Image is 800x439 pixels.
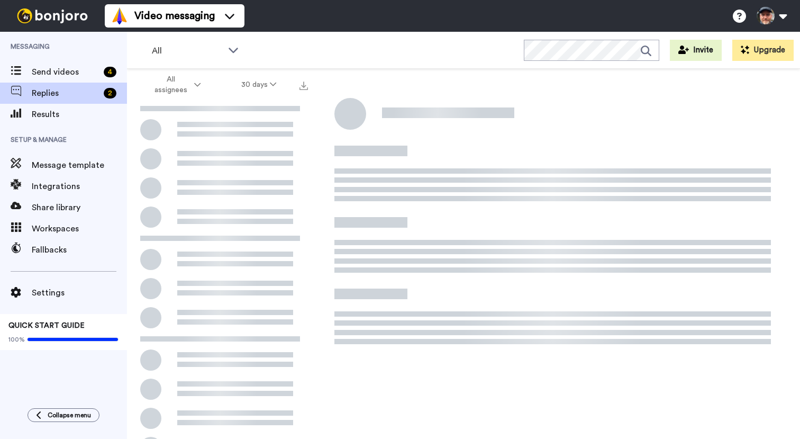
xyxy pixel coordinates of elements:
span: Video messaging [134,8,215,23]
span: Fallbacks [32,244,127,256]
div: 2 [104,88,116,98]
span: All assignees [149,74,192,95]
span: Workspaces [32,222,127,235]
span: QUICK START GUIDE [8,322,85,329]
span: Settings [32,286,127,299]
button: Upgrade [732,40,794,61]
button: Collapse menu [28,408,99,422]
div: 4 [104,67,116,77]
button: 30 days [221,75,297,94]
span: Message template [32,159,127,172]
span: Integrations [32,180,127,193]
button: All assignees [129,70,221,100]
img: bj-logo-header-white.svg [13,8,92,23]
button: Invite [670,40,722,61]
span: Replies [32,87,99,100]
span: Send videos [32,66,99,78]
span: All [152,44,223,57]
span: 100% [8,335,25,344]
span: Share library [32,201,127,214]
img: vm-color.svg [111,7,128,24]
span: Collapse menu [48,411,91,419]
span: Results [32,108,127,121]
img: export.svg [299,82,308,90]
button: Export all results that match these filters now. [296,77,311,93]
